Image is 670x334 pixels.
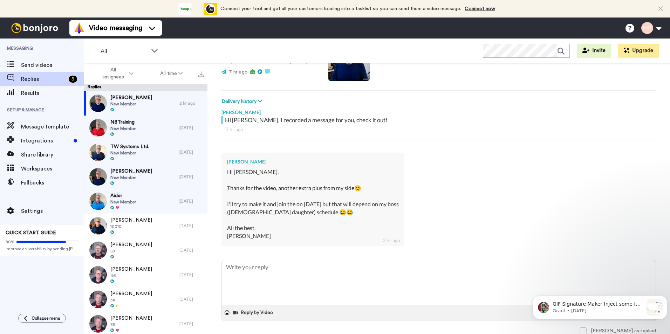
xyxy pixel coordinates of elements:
span: New Member [110,175,152,180]
span: 80% [6,239,15,245]
img: b7971f1e-0fd8-47ec-a96b-9a824e6d6536-thumb.jpg [89,242,107,259]
span: Fallbacks [21,179,84,187]
span: Video messaging [89,23,142,33]
span: New Member [110,126,136,131]
span: Aider [110,192,136,199]
span: Replies [21,75,66,83]
span: New Member [110,101,152,107]
img: 7db793b2-5b54-4436-af82-47b5e7d898ff-thumb.jpg [89,168,107,186]
span: [PERSON_NAME] [110,168,152,175]
span: All [101,47,148,55]
button: All assignees [86,64,147,83]
span: [PERSON_NAME] [110,94,152,101]
a: AiderNew Member[DATE] [84,189,207,214]
a: [PERSON_NAME]New Member2 hr ago [84,91,207,116]
span: 39 [110,322,152,327]
span: 10010 [110,224,152,229]
img: d841f574-93f8-45fb-a081-0cfe86dd81ee-thumb.jpg [89,144,107,161]
div: [PERSON_NAME] [221,105,656,116]
img: 830e918d-ed9f-4032-ae4f-5280192b380a-thumb.jpg [89,266,107,284]
span: New Member [110,199,136,205]
div: [DATE] [179,248,204,253]
span: [PERSON_NAME] [110,266,152,273]
a: TW Systems Ltd.New Member[DATE] [84,140,207,165]
div: 7 hr ago [226,126,652,133]
button: Invite [577,44,611,58]
img: ee41c2a1-5f99-4267-ba36-cf28da774152-thumb.jpg [89,315,107,333]
a: Connect now [465,6,495,11]
div: Replies [84,84,207,91]
div: [DATE] [179,125,204,131]
span: Share library [21,151,84,159]
span: Connect your tool and get all your customers loading into a tasklist so you can send them a video... [220,6,461,11]
div: [DATE] [179,199,204,204]
span: Collapse menu [32,315,60,321]
div: [DATE] [179,321,204,327]
span: New Member [110,150,149,156]
span: All assignees [99,67,128,81]
button: Reply by Video [232,307,275,318]
button: Delivery history [221,98,264,105]
div: [DATE] [179,149,204,155]
div: [DATE] [179,174,204,180]
span: Settings [21,207,84,215]
div: [DATE] [179,272,204,278]
button: Upgrade [618,44,659,58]
span: Improve deliverability by sending [PERSON_NAME]’s from your own email [6,246,78,252]
span: 58 [110,248,152,254]
span: Send videos [21,61,84,69]
a: [PERSON_NAME]58[DATE] [84,238,207,263]
div: Hi [PERSON_NAME], I recorded a message for you, check it out! [225,116,654,124]
div: 2 hr ago [179,100,204,106]
img: 1e7d678a-af19-451e-a2bd-403ce279456e-thumb.jpg [89,217,107,235]
img: f2a7bd2f-e884-4866-9098-771f88158805-thumb.jpg [89,193,107,210]
div: 5 [69,76,77,83]
div: animation [178,3,217,15]
span: 7 hr ago [229,70,248,75]
img: export.svg [198,71,204,77]
div: [DATE] [179,223,204,229]
span: TW Systems Ltd. [110,143,149,150]
img: 589112ed-b727-4f8d-b192-f27e6d87d04c-thumb.jpg [89,291,107,308]
img: vm-color.svg [74,22,85,34]
img: b995afad-0c8a-47d3-ba97-e2936ae179b6-thumb.jpg [89,119,107,137]
span: [PERSON_NAME] [110,241,152,248]
span: [PERSON_NAME] [110,315,152,322]
div: [DATE] [179,297,204,302]
span: Results [21,89,84,97]
span: [PERSON_NAME] [110,217,152,224]
span: QUICK START GUIDE [6,230,56,235]
a: NBTrainingNew Member[DATE] [84,116,207,140]
img: bj-logo-header-white.svg [8,23,61,33]
span: 38 [110,297,152,303]
button: Export all results that match these filters now. [196,68,206,79]
span: NBTraining [110,119,136,126]
span: Workspaces [21,165,84,173]
span: [PERSON_NAME] [110,290,152,297]
a: [PERSON_NAME]10010[DATE] [84,214,207,238]
button: Collapse menu [18,314,66,323]
iframe: Intercom notifications message [530,281,670,330]
span: Integrations [21,137,71,145]
div: Hi [PERSON_NAME], Thanks for the video, another extra plus from my side😊 I'll try to make it and ... [227,168,399,240]
img: a5cd6dd7-8191-467e-b661-fca2a48d03b0-thumb.jpg [89,95,107,112]
div: [PERSON_NAME] [227,158,399,165]
span: 46 [110,273,152,278]
a: [PERSON_NAME]38[DATE] [84,287,207,312]
button: All time [147,67,197,80]
span: Message template [21,123,84,131]
a: [PERSON_NAME]New Member[DATE] [84,165,207,189]
a: [PERSON_NAME]46[DATE] [84,263,207,287]
div: 2 hr ago [383,237,400,244]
